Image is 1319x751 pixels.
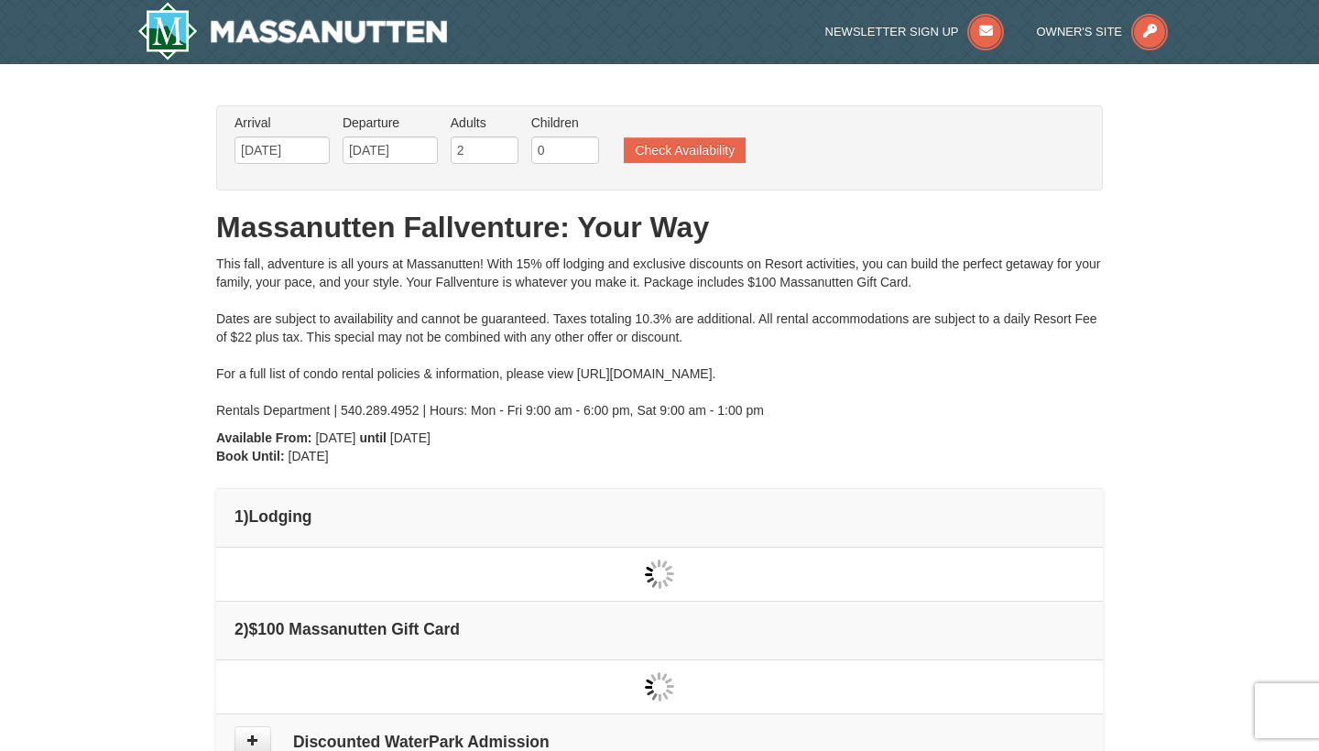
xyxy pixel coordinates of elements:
[1037,25,1123,38] span: Owner's Site
[216,255,1103,419] div: This fall, adventure is all yours at Massanutten! With 15% off lodging and exclusive discounts on...
[825,25,959,38] span: Newsletter Sign Up
[645,672,674,702] img: wait gif
[343,114,438,132] label: Departure
[315,430,355,445] span: [DATE]
[234,620,1085,638] h4: 2 $100 Massanutten Gift Card
[645,560,674,589] img: wait gif
[234,114,330,132] label: Arrival
[624,137,746,163] button: Check Availability
[825,25,1005,38] a: Newsletter Sign Up
[137,2,447,60] img: Massanutten Resort Logo
[234,507,1085,526] h4: 1 Lodging
[234,733,1085,751] h4: Discounted WaterPark Admission
[216,430,312,445] strong: Available From:
[451,114,518,132] label: Adults
[289,449,329,463] span: [DATE]
[137,2,447,60] a: Massanutten Resort
[390,430,431,445] span: [DATE]
[216,209,1103,245] h1: Massanutten Fallventure: Your Way
[359,430,387,445] strong: until
[531,114,599,132] label: Children
[244,620,249,638] span: )
[216,449,285,463] strong: Book Until:
[1037,25,1169,38] a: Owner's Site
[244,507,249,526] span: )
